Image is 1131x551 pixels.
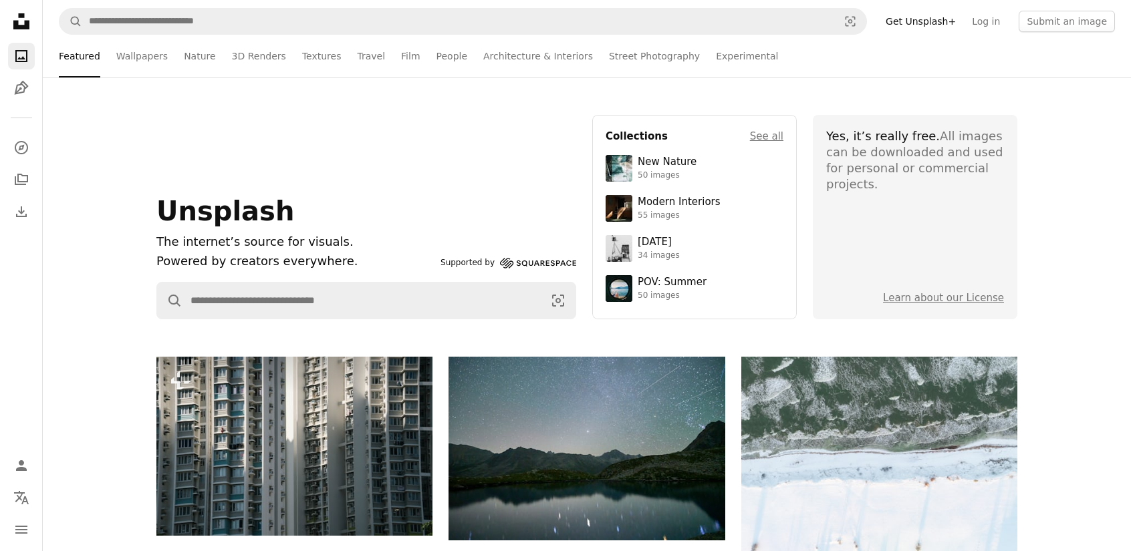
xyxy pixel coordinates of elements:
[157,283,182,319] button: Search Unsplash
[8,75,35,102] a: Illustrations
[156,196,294,226] span: Unsplash
[8,134,35,161] a: Explore
[826,128,1004,192] div: All images can be downloaded and used for personal or commercial projects.
[8,484,35,511] button: Language
[8,516,35,543] button: Menu
[8,8,35,37] a: Home — Unsplash
[883,292,1004,304] a: Learn about our License
[750,128,783,144] a: See all
[878,11,964,32] a: Get Unsplash+
[638,276,707,289] div: POV: Summer
[638,210,721,221] div: 55 images
[232,35,286,77] a: 3D Renders
[606,128,668,144] h4: Collections
[8,452,35,479] a: Log in / Sign up
[716,35,778,77] a: Experimental
[741,453,1017,466] a: Snow covered landscape with frozen water
[606,235,783,262] a: [DATE]34 images
[8,43,35,69] a: Photos
[302,35,342,77] a: Textures
[638,236,680,249] div: [DATE]
[449,357,725,540] img: Starry night sky over a calm mountain lake
[638,196,721,209] div: Modern Interiors
[357,35,385,77] a: Travel
[59,9,82,34] button: Search Unsplash
[606,195,632,222] img: premium_photo-1747189286942-bc91257a2e39
[156,357,432,536] img: Tall apartment buildings with many windows and balconies.
[606,155,783,182] a: New Nature50 images
[606,275,783,302] a: POV: Summer50 images
[638,170,697,181] div: 50 images
[8,166,35,193] a: Collections
[59,8,867,35] form: Find visuals sitewide
[606,275,632,302] img: premium_photo-1753820185677-ab78a372b033
[541,283,576,319] button: Visual search
[401,35,420,77] a: Film
[1019,11,1115,32] button: Submit an image
[156,232,435,252] h1: The internet’s source for visuals.
[156,252,435,271] p: Powered by creators everywhere.
[184,35,215,77] a: Nature
[606,155,632,182] img: premium_photo-1755037089989-422ee333aef9
[8,198,35,225] a: Download History
[441,255,576,271] a: Supported by
[156,439,432,451] a: Tall apartment buildings with many windows and balconies.
[606,235,632,262] img: photo-1682590564399-95f0109652fe
[834,9,866,34] button: Visual search
[638,250,680,261] div: 34 images
[638,291,707,301] div: 50 images
[449,442,725,454] a: Starry night sky over a calm mountain lake
[156,282,576,319] form: Find visuals sitewide
[116,35,168,77] a: Wallpapers
[609,35,700,77] a: Street Photography
[826,129,940,143] span: Yes, it’s really free.
[436,35,468,77] a: People
[964,11,1008,32] a: Log in
[606,195,783,222] a: Modern Interiors55 images
[638,156,697,169] div: New Nature
[483,35,593,77] a: Architecture & Interiors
